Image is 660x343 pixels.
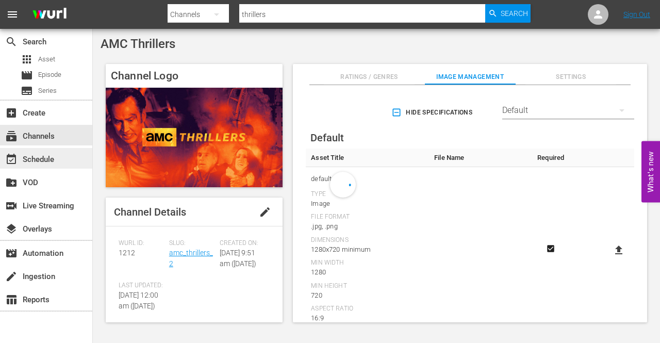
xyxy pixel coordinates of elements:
a: Sign Out [623,10,650,19]
th: File Name [429,149,532,167]
span: menu [6,8,19,21]
a: amc_thrillers_2 [169,249,213,268]
span: Ingestion [5,270,18,283]
span: Ratings / Genres [324,72,415,83]
span: Episode [21,69,33,81]
span: default [311,172,424,186]
span: Hide Specifications [393,107,472,118]
span: Settings [525,72,616,83]
span: AMC Thrillers [101,37,175,51]
div: Aspect Ratio [311,305,424,313]
img: AMC Thrillers [106,88,283,187]
span: Overlays [5,223,18,235]
div: Default [502,96,634,125]
div: Image [311,199,424,209]
svg: Required [544,244,557,253]
span: Wurl ID: [119,239,164,248]
div: 720 [311,290,424,301]
span: Live Streaming [5,200,18,212]
h4: Channel Logo [106,64,283,88]
span: 1212 [119,249,135,257]
img: ans4CAIJ8jUAAAAAAAAAAAAAAAAAAAAAAAAgQb4GAAAAAAAAAAAAAAAAAAAAAAAAJMjXAAAAAAAAAAAAAAAAAAAAAAAAgAT5G... [25,3,74,27]
span: Channels [5,130,18,142]
button: Hide Specifications [389,98,476,127]
div: Type [311,190,424,199]
span: Series [21,85,33,97]
span: Image Management [425,72,516,83]
div: 1280x720 minimum [311,244,424,255]
span: Channel Details [114,206,186,218]
span: Create [5,107,18,119]
span: Automation [5,247,18,259]
button: edit [253,200,277,224]
span: Episode [38,70,61,80]
span: Slug: [169,239,214,248]
span: create_new_folder [5,176,18,189]
span: Series [38,86,57,96]
span: Schedule [5,153,18,166]
span: Default [310,132,344,144]
span: Asset [21,53,33,66]
span: Last Updated: [119,282,164,290]
div: Dimensions [311,236,424,244]
div: Min Width [311,259,424,267]
span: Search [501,4,528,23]
span: Created On: [220,239,265,248]
span: Reports [5,293,18,306]
span: [DATE] 9:51 am ([DATE]) [220,249,256,268]
button: Search [485,4,531,23]
th: Required [532,149,569,167]
div: 1280 [311,267,424,277]
div: 16:9 [311,313,424,323]
button: Open Feedback Widget [641,141,660,202]
th: Asset Title [306,149,429,167]
div: File Format [311,213,424,221]
span: edit [259,206,271,218]
span: Search [5,36,18,48]
div: .jpg, .png [311,221,424,232]
span: [DATE] 12:00 am ([DATE]) [119,291,158,310]
div: Min Height [311,282,424,290]
span: Asset [38,54,55,64]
